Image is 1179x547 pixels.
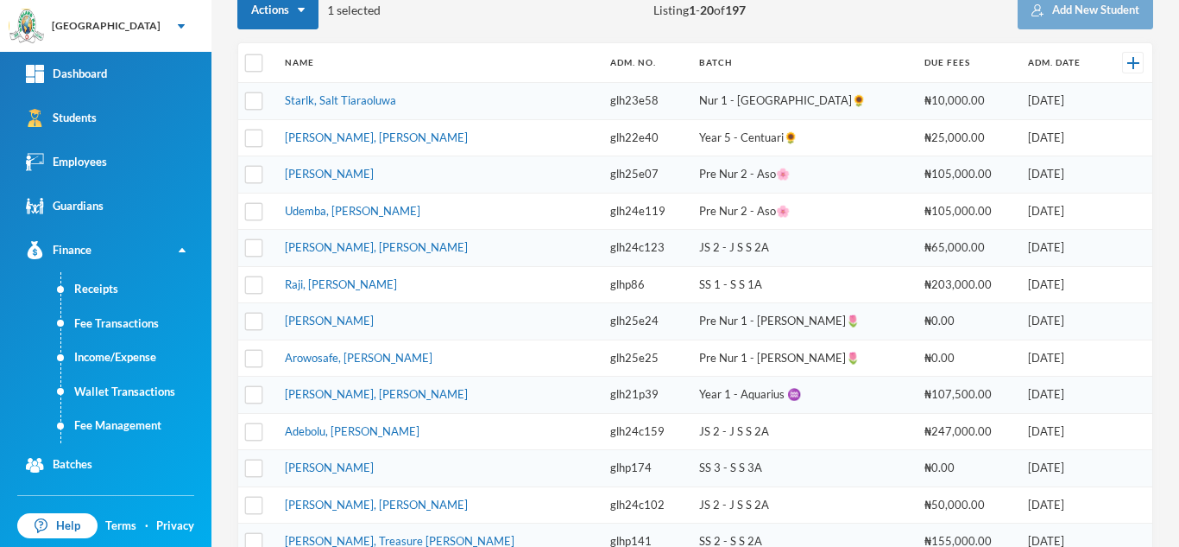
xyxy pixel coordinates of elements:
td: glh24e119 [602,193,690,230]
td: ₦0.00 [916,303,1019,340]
a: Income/Expense [61,340,211,375]
td: [DATE] [1019,450,1105,487]
td: glh23e58 [602,83,690,120]
a: Receipts [61,272,211,307]
th: Due Fees [916,43,1019,83]
b: 1 [689,3,696,17]
td: SS 1 - S S 1A [690,266,916,303]
img: logo [9,10,44,44]
td: ₦50,000.00 [916,487,1019,524]
td: glhp174 [602,450,690,487]
td: SS 3 - S S 3A [690,450,916,487]
a: [PERSON_NAME] [285,461,374,474]
td: Pre Nur 1 - [PERSON_NAME]🌷 [690,340,916,377]
a: [PERSON_NAME], [PERSON_NAME] [285,130,468,144]
b: 197 [725,3,746,17]
a: Help [17,513,98,539]
td: glh25e24 [602,303,690,340]
td: glh25e07 [602,156,690,194]
a: Privacy [156,518,194,535]
td: glh22e40 [602,119,690,156]
td: ₦65,000.00 [916,230,1019,267]
a: Raji, [PERSON_NAME] [285,277,397,291]
span: Listing - of [653,1,746,19]
a: [PERSON_NAME] [285,167,374,181]
div: [GEOGRAPHIC_DATA] [52,18,161,34]
div: Finance [26,241,91,259]
td: ₦107,500.00 [916,377,1019,414]
td: [DATE] [1019,230,1105,267]
td: ₦105,000.00 [916,156,1019,194]
td: Pre Nur 2 - Aso🌸 [690,193,916,230]
a: Terms [105,518,136,535]
a: Fee Management [61,409,211,443]
td: [DATE] [1019,156,1105,194]
a: Adebolu, [PERSON_NAME] [285,424,419,438]
div: Guardians [26,197,104,215]
th: Adm. Date [1019,43,1105,83]
td: Pre Nur 2 - Aso🌸 [690,156,916,194]
td: Year 5 - Centuari🌻 [690,119,916,156]
a: Wallet Transactions [61,375,211,410]
th: Adm. No. [602,43,690,83]
td: ₦10,000.00 [916,83,1019,120]
td: Year 1 - Aquarius ♒️ [690,377,916,414]
th: Name [276,43,602,83]
div: · [145,518,148,535]
td: ₦25,000.00 [916,119,1019,156]
td: Nur 1 - [GEOGRAPHIC_DATA]🌻 [690,83,916,120]
a: [PERSON_NAME], [PERSON_NAME] [285,387,468,401]
td: ₦0.00 [916,340,1019,377]
td: [DATE] [1019,193,1105,230]
td: ₦247,000.00 [916,413,1019,450]
td: Pre Nur 1 - [PERSON_NAME]🌷 [690,303,916,340]
a: [PERSON_NAME], [PERSON_NAME] [285,498,468,512]
td: glh21p39 [602,377,690,414]
td: [DATE] [1019,413,1105,450]
th: Batch [690,43,916,83]
td: [DATE] [1019,266,1105,303]
div: Dashboard [26,65,107,83]
a: Udemba, [PERSON_NAME] [285,204,420,218]
a: [PERSON_NAME], [PERSON_NAME] [285,240,468,254]
a: [PERSON_NAME] [285,314,374,328]
div: Students [26,109,97,127]
div: Batches [26,456,92,474]
td: JS 2 - J S S 2A [690,413,916,450]
td: JS 2 - J S S 2A [690,230,916,267]
td: glh24c159 [602,413,690,450]
td: [DATE] [1019,83,1105,120]
td: JS 2 - J S S 2A [690,487,916,524]
td: glh24c102 [602,487,690,524]
td: [DATE] [1019,340,1105,377]
b: 20 [700,3,714,17]
td: [DATE] [1019,303,1105,340]
td: ₦203,000.00 [916,266,1019,303]
a: Fee Transactions [61,307,211,341]
a: Arowosafe, [PERSON_NAME] [285,351,432,365]
td: [DATE] [1019,377,1105,414]
td: glh25e25 [602,340,690,377]
a: Starlk, Salt Tiaraoluwa [285,93,396,107]
td: ₦0.00 [916,450,1019,487]
td: [DATE] [1019,487,1105,524]
img: + [1127,57,1139,69]
td: glh24c123 [602,230,690,267]
div: Employees [26,153,107,171]
td: ₦105,000.00 [916,193,1019,230]
td: [DATE] [1019,119,1105,156]
td: glhp86 [602,266,690,303]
